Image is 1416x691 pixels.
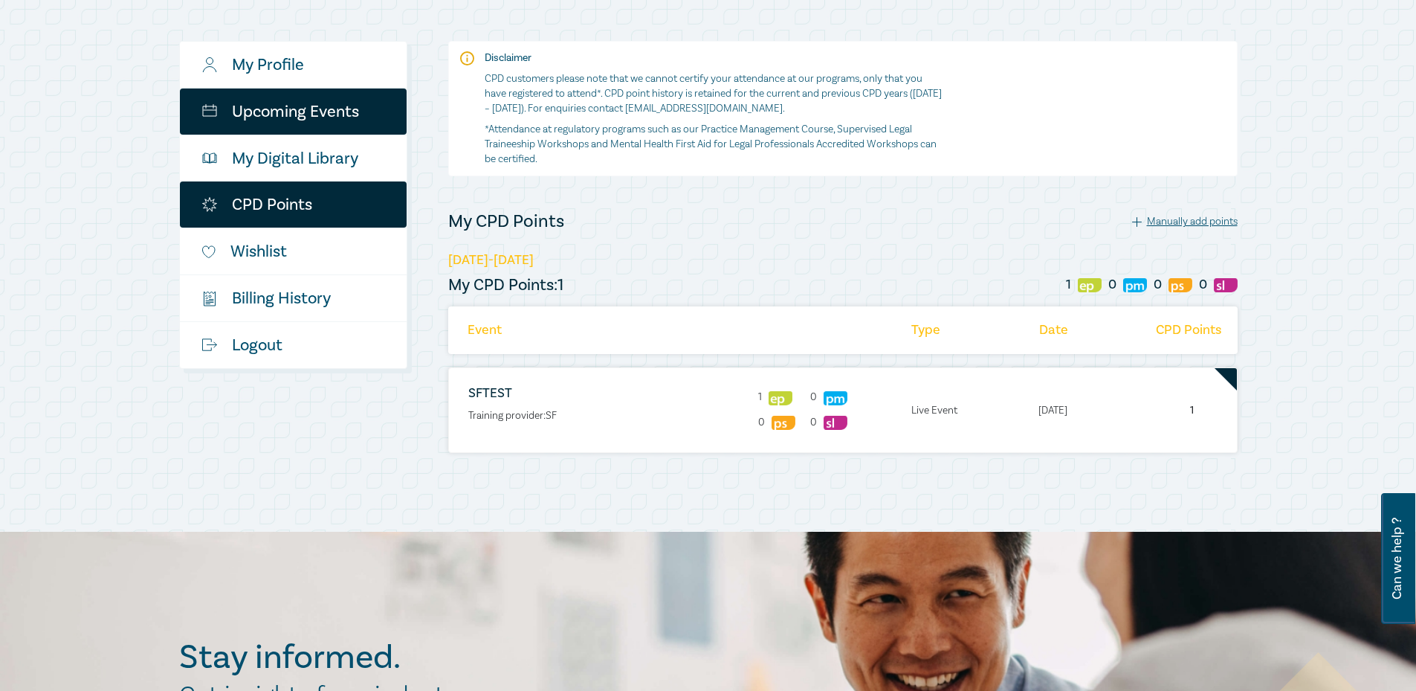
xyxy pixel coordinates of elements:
p: CPD customers please note that we cannot certify your attendance at our programs, only that you h... [485,71,942,116]
img: Substantive Law [1214,278,1238,292]
a: $Billing History [180,275,407,321]
span: 0 [1108,277,1116,293]
li: Event [448,306,716,354]
span: 1 [1066,277,1071,293]
span: 0 [1199,277,1207,293]
a: Logout [180,322,407,368]
img: Substantive Law [824,416,847,430]
span: Can we help ? [1390,502,1404,615]
div: Manually add points [1132,215,1238,228]
span: 1 [758,391,762,404]
h5: My CPD Points: 1 [448,275,563,295]
h6: SFTEST [468,386,697,401]
a: Upcoming Events [180,89,407,135]
img: Ethics & Professional Responsibility [769,391,792,405]
h2: Stay informed. [179,638,530,677]
img: Professional Skills [772,416,795,430]
strong: Disclaimer [485,51,531,65]
tspan: $ [205,294,208,300]
img: Practice Management & Business Skills [824,391,847,405]
a: [EMAIL_ADDRESS][DOMAIN_NAME] [625,102,783,115]
a: My Profile [180,42,407,88]
li: CPD Points [1148,306,1238,354]
p: *Attendance at regulatory programs such as our Practice Management Course, Supervised Legal Train... [485,122,942,167]
span: 0 [1154,277,1162,293]
h5: [DATE]-[DATE] [448,251,1238,269]
li: [DATE] [1031,403,1105,418]
h4: My CPD Points [448,210,564,234]
img: Professional Skills [1168,278,1192,292]
span: 0 [810,416,817,429]
img: Ethics & Professional Responsibility [1078,278,1102,292]
li: Type [904,306,989,354]
span: 0 [810,391,817,404]
img: Practice Management & Business Skills [1123,278,1147,292]
a: CPD Points [180,181,407,228]
a: My Digital Library [180,135,407,181]
a: Wishlist [180,228,407,274]
li: 1 [1148,403,1237,418]
li: Date [1032,306,1106,354]
li: Live Event [904,403,989,418]
p: Training provider: SF [468,408,697,423]
span: 0 [758,416,765,429]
